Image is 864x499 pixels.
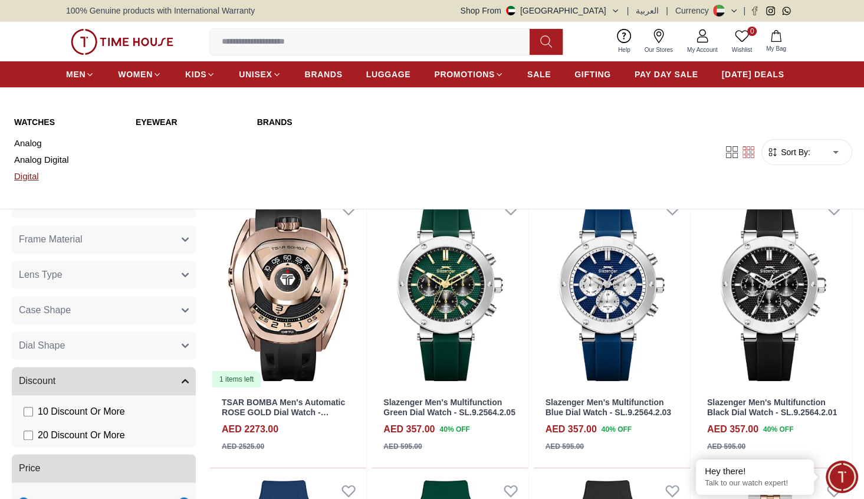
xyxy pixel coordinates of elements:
a: UNISEX [239,64,281,85]
a: Help [611,27,638,57]
div: 1 items left [212,371,261,388]
a: TSAR BOMBA Men's Automatic ROSE GOLD Dial Watch - TB8213ASET-071 items left [210,191,366,388]
div: AED 595.00 [383,441,422,452]
img: TSAR BOMBA Men's Automatic ROSE GOLD Dial Watch - TB8213ASET-07 [210,191,366,388]
span: | [627,5,629,17]
span: 10 Discount Or More [38,405,125,419]
div: Hey there! [705,465,805,477]
button: Sort By: [767,146,810,158]
img: United Arab Emirates [506,6,515,15]
div: AED 595.00 [546,441,584,452]
button: Dial Shape [12,331,196,360]
span: Wishlist [727,45,757,54]
span: Price [19,461,40,475]
h4: AED 2273.00 [222,422,278,436]
a: Brands [257,116,486,128]
span: Dial Shape [19,339,65,353]
span: LUGGAGE [366,68,411,80]
span: My Bag [761,44,791,53]
span: 0 [747,27,757,36]
div: AED 595.00 [707,441,745,452]
span: | [743,5,745,17]
a: PROMOTIONS [434,64,504,85]
span: UNISEX [239,68,272,80]
span: PROMOTIONS [434,68,495,80]
span: [DATE] DEALS [722,68,784,80]
h4: AED 357.00 [546,422,597,436]
span: Discount [19,374,55,388]
div: Currency [675,5,714,17]
span: MEN [66,68,86,80]
span: 40 % OFF [602,424,632,435]
a: SALE [527,64,551,85]
span: GIFTING [574,68,611,80]
a: Slazenger Men's Multifunction Blue Dial Watch - SL.9.2564.2.03 [546,398,671,417]
span: My Account [682,45,722,54]
a: WOMEN [118,64,162,85]
a: Whatsapp [782,6,791,15]
button: العربية [636,5,659,17]
a: Slazenger Men's Multifunction Green Dial Watch - SL.9.2564.2.05 [383,398,515,417]
span: Sort By: [778,146,810,158]
img: Slazenger Men's Multifunction Green Dial Watch - SL.9.2564.2.05 [372,191,528,388]
span: Lens Type [19,268,63,282]
button: My Bag [759,28,793,55]
a: BRANDS [305,64,343,85]
button: Shop From[GEOGRAPHIC_DATA] [461,5,620,17]
img: Slazenger Men's Multifunction Blue Dial Watch - SL.9.2564.2.03 [534,191,690,388]
h4: AED 357.00 [707,422,758,436]
button: Frame Material [12,225,196,254]
a: [DATE] DEALS [722,64,784,85]
a: MEN [66,64,94,85]
a: PAY DAY SALE [635,64,698,85]
span: PAY DAY SALE [635,68,698,80]
a: Eyewear [136,116,243,128]
a: LUGGAGE [366,64,411,85]
span: 40 % OFF [439,424,469,435]
button: Case Shape [12,296,196,324]
a: Digital [14,168,121,185]
a: Analog Digital [14,152,121,168]
a: Facebook [750,6,759,15]
input: 20 Discount Or More [24,431,33,440]
span: SALE [527,68,551,80]
span: Help [613,45,635,54]
div: AED 2525.00 [222,441,264,452]
img: ... [71,29,173,55]
span: Frame Material [19,232,83,247]
a: Analog [14,135,121,152]
button: Price [12,454,196,482]
span: KIDS [185,68,206,80]
button: Lens Type [12,261,196,289]
span: Case Shape [19,303,71,317]
span: 40 % OFF [763,424,793,435]
a: Instagram [766,6,775,15]
img: Slazenger Men's Multifunction Black Dial Watch - SL.9.2564.2.01 [695,191,852,388]
span: BRANDS [305,68,343,80]
span: Our Stores [640,45,678,54]
span: 100% Genuine products with International Warranty [66,5,255,17]
span: 20 Discount Or More [38,428,125,442]
span: WOMEN [118,68,153,80]
a: Our Stores [638,27,680,57]
a: GIFTING [574,64,611,85]
a: 0Wishlist [725,27,759,57]
h4: AED 357.00 [383,422,435,436]
a: Slazenger Men's Multifunction Black Dial Watch - SL.9.2564.2.01 [707,398,837,417]
a: TSAR BOMBA Men's Automatic ROSE GOLD Dial Watch - TB8213ASET-07 [222,398,345,427]
input: 10 Discount Or More [24,407,33,416]
a: WATCHES [14,116,121,128]
div: Chat Widget [826,461,858,493]
p: Talk to our watch expert! [705,478,805,488]
span: | [666,5,668,17]
button: Discount [12,367,196,395]
a: KIDS [185,64,215,85]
